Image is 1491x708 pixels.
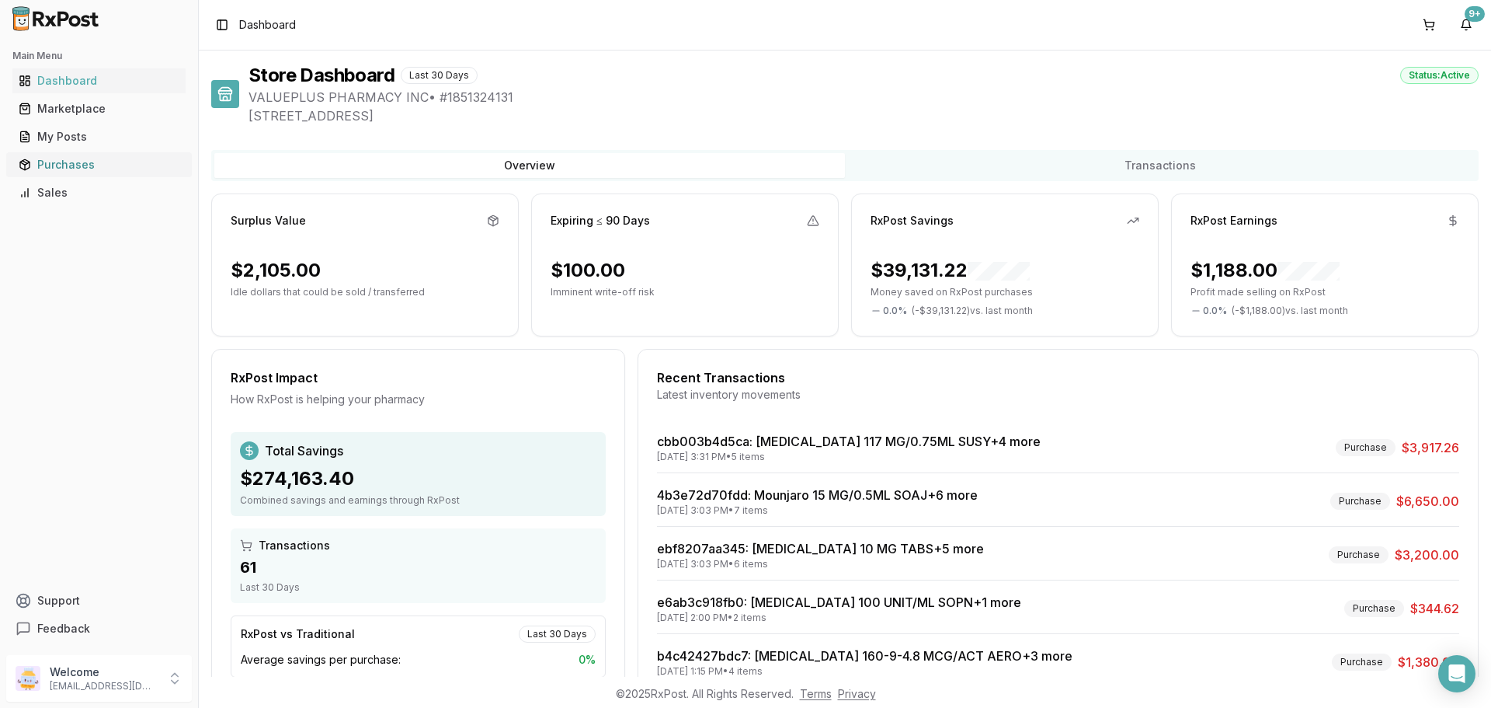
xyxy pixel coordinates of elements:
div: Combined savings and earnings through RxPost [240,494,596,507]
span: [STREET_ADDRESS] [248,106,1479,125]
span: $1,380.00 [1398,653,1459,671]
div: $2,105.00 [231,258,321,283]
span: $3,200.00 [1395,546,1459,564]
button: Support [6,587,192,615]
div: Purchase [1332,654,1392,671]
span: Average savings per purchase: [241,652,401,668]
a: b4c42427bdc7: [MEDICAL_DATA] 160-9-4.8 MCG/ACT AERO+3 more [657,648,1072,664]
button: Sales [6,180,192,205]
a: Sales [12,179,186,207]
span: $6,650.00 [1396,492,1459,511]
button: Purchases [6,152,192,177]
p: Idle dollars that could be sold / transferred [231,286,499,298]
span: 0 % [579,652,596,668]
div: Purchases [19,157,179,173]
button: Feedback [6,615,192,643]
button: 9+ [1454,12,1479,37]
a: Marketplace [12,95,186,123]
div: Last 30 Days [401,67,478,84]
div: Purchase [1329,546,1388,563]
button: Dashboard [6,68,192,93]
span: $3,917.26 [1402,438,1459,457]
p: Profit made selling on RxPost [1190,286,1459,298]
a: Dashboard [12,67,186,95]
span: Dashboard [239,17,296,33]
div: Purchase [1344,600,1404,617]
div: Recent Transactions [657,368,1459,387]
div: [DATE] 1:15 PM • 4 items [657,665,1072,678]
span: Total Savings [265,441,343,460]
button: Marketplace [6,96,192,121]
a: e6ab3c918fb0: [MEDICAL_DATA] 100 UNIT/ML SOPN+1 more [657,595,1021,610]
button: My Posts [6,124,192,149]
span: ( - $1,188.00 ) vs. last month [1232,305,1348,317]
div: RxPost Impact [231,368,606,387]
span: 0.0 % [883,305,907,317]
span: VALUEPLUS PHARMACY INC • # 1851324131 [248,88,1479,106]
p: [EMAIL_ADDRESS][DOMAIN_NAME] [50,680,158,692]
span: ( - $39,131.22 ) vs. last month [912,305,1033,317]
span: Feedback [37,621,90,637]
a: ebf8207aa345: [MEDICAL_DATA] 10 MG TABS+5 more [657,541,984,556]
div: 61 [240,556,596,578]
p: Imminent write-off risk [551,286,819,298]
a: 4b3e72d70fdd: Mounjaro 15 MG/0.5ML SOAJ+6 more [657,487,978,503]
h2: Main Menu [12,50,186,62]
span: $344.62 [1410,599,1459,618]
div: RxPost Earnings [1190,213,1277,228]
button: Transactions [845,153,1475,178]
div: Open Intercom Messenger [1438,655,1475,692]
a: cbb003b4d5ca: [MEDICAL_DATA] 117 MG/0.75ML SUSY+4 more [657,434,1041,449]
div: RxPost vs Traditional [241,626,355,642]
p: Money saved on RxPost purchases [871,286,1139,298]
div: Dashboard [19,73,179,89]
p: Welcome [50,664,158,680]
div: Sales [19,185,179,201]
div: $100.00 [551,258,625,283]
div: Last 30 Days [240,581,596,594]
div: 9+ [1465,6,1485,22]
div: Latest inventory movements [657,387,1459,403]
a: My Posts [12,123,186,151]
div: $1,188.00 [1190,258,1340,283]
span: 0.0 % [1203,305,1227,317]
div: Surplus Value [231,213,306,228]
div: Last 30 Days [519,626,596,643]
a: Privacy [838,687,876,700]
div: $274,163.40 [240,466,596,491]
button: Overview [214,153,845,178]
div: [DATE] 2:00 PM • 2 items [657,612,1021,624]
img: RxPost Logo [6,6,106,31]
div: My Posts [19,129,179,145]
a: Purchases [12,151,186,179]
div: [DATE] 3:03 PM • 6 items [657,558,984,570]
div: Status: Active [1400,67,1479,84]
a: Terms [800,687,832,700]
nav: breadcrumb [239,17,296,33]
h1: Store Dashboard [248,63,394,88]
div: RxPost Savings [871,213,954,228]
div: How RxPost is helping your pharmacy [231,392,606,407]
div: Purchase [1336,439,1395,456]
div: [DATE] 3:31 PM • 5 items [657,451,1041,463]
span: Transactions [259,538,330,553]
div: Purchase [1330,493,1390,510]
div: [DATE] 3:03 PM • 7 items [657,504,978,517]
img: User avatar [16,666,40,691]
div: Expiring ≤ 90 Days [551,213,650,228]
div: $39,131.22 [871,258,1030,283]
div: Marketplace [19,101,179,117]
